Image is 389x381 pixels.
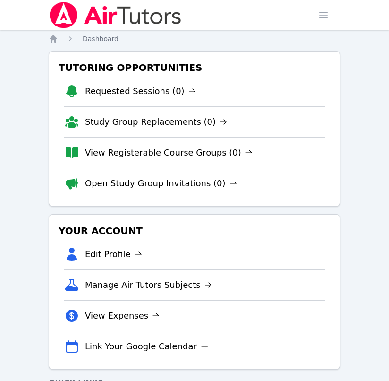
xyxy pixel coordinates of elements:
h3: Tutoring Opportunities [57,59,332,76]
span: Dashboard [83,35,118,43]
a: View Registerable Course Groups (0) [85,146,253,159]
img: Air Tutors [49,2,182,28]
a: Dashboard [83,34,118,43]
a: Link Your Google Calendar [85,340,208,353]
a: Manage Air Tutors Subjects [85,278,212,292]
a: Study Group Replacements (0) [85,115,227,129]
a: View Expenses [85,309,160,322]
nav: Breadcrumb [49,34,340,43]
a: Requested Sessions (0) [85,85,196,98]
a: Edit Profile [85,248,142,261]
a: Open Study Group Invitations (0) [85,177,237,190]
h3: Your Account [57,222,332,239]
